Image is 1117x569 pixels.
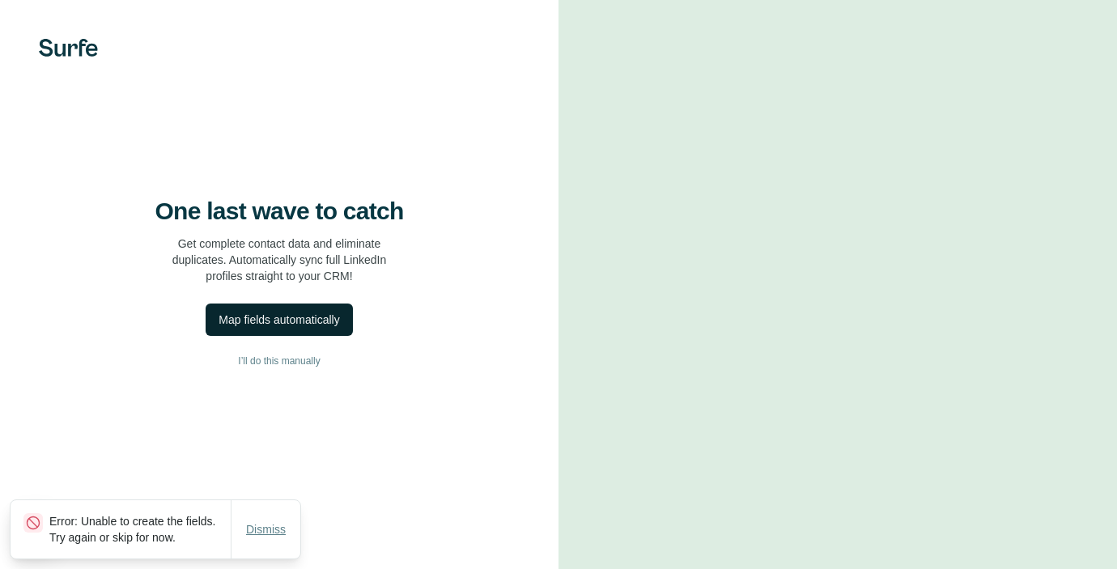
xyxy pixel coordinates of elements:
[238,354,320,368] span: I’ll do this manually
[39,39,98,57] img: Surfe's logo
[172,236,387,284] p: Get complete contact data and eliminate duplicates. Automatically sync full LinkedIn profiles str...
[155,197,404,226] h4: One last wave to catch
[206,304,352,336] button: Map fields automatically
[246,521,286,537] span: Dismiss
[235,515,297,544] button: Dismiss
[32,349,526,373] button: I’ll do this manually
[219,312,339,328] div: Map fields automatically
[49,513,231,546] p: Error: Unable to create the fields. Try again or skip for now.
